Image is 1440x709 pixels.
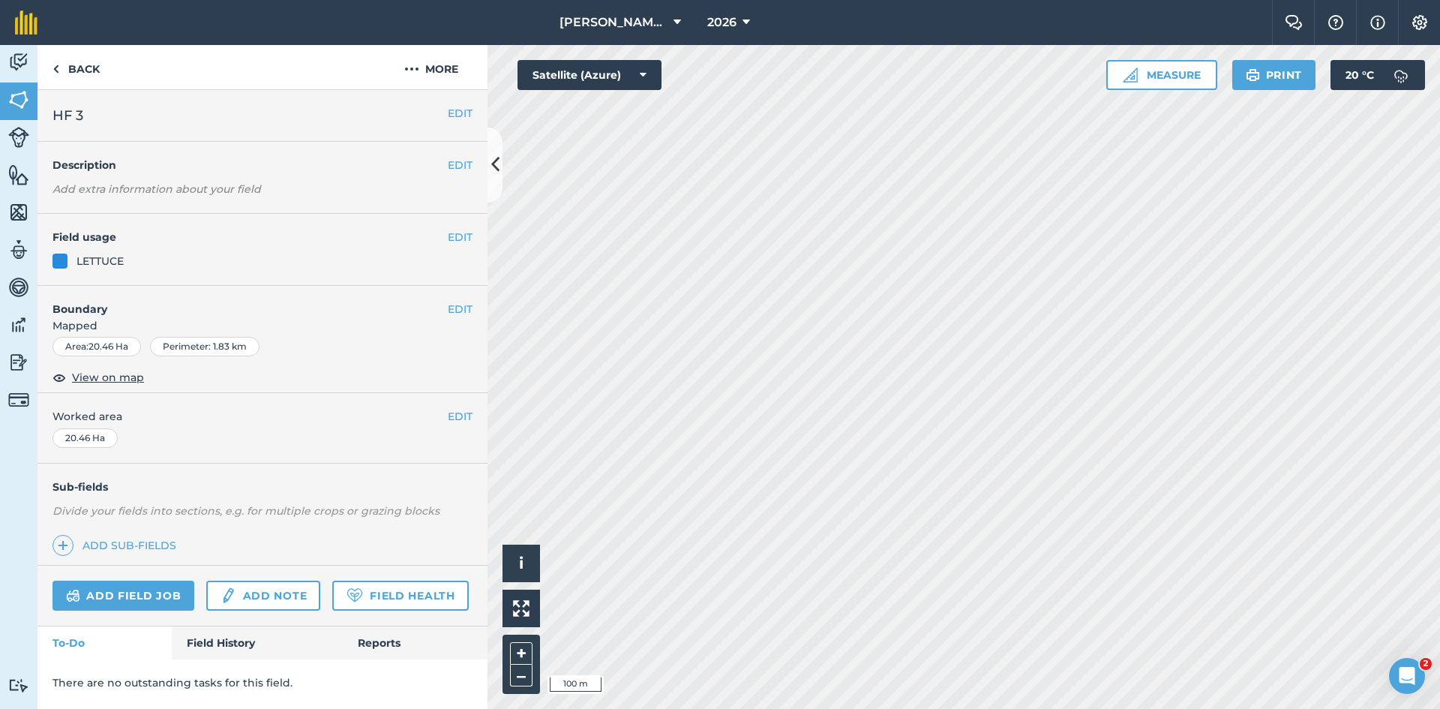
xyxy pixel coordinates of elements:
img: Ruler icon [1123,68,1138,83]
button: EDIT [448,408,472,425]
button: EDIT [448,157,472,173]
button: 20 °C [1330,60,1425,90]
img: svg+xml;base64,PD94bWwgdmVyc2lvbj0iMS4wIiBlbmNvZGluZz0idXRmLTgiPz4KPCEtLSBHZW5lcmF0b3I6IEFkb2JlIE... [8,127,29,148]
span: Worked area [52,408,472,425]
img: svg+xml;base64,PHN2ZyB4bWxucz0iaHR0cDovL3d3dy53My5vcmcvMjAwMC9zdmciIHdpZHRoPSI5IiBoZWlnaHQ9IjI0Ii... [52,60,59,78]
a: Field History [172,626,342,659]
span: 2 [1420,658,1432,670]
img: svg+xml;base64,PD94bWwgdmVyc2lvbj0iMS4wIiBlbmNvZGluZz0idXRmLTgiPz4KPCEtLSBHZW5lcmF0b3I6IEFkb2JlIE... [8,239,29,261]
a: Back [37,45,115,89]
div: 20.46 Ha [52,428,118,448]
h4: Boundary [37,286,448,317]
img: Two speech bubbles overlapping with the left bubble in the forefront [1285,15,1303,30]
button: More [375,45,487,89]
img: svg+xml;base64,PHN2ZyB4bWxucz0iaHR0cDovL3d3dy53My5vcmcvMjAwMC9zdmciIHdpZHRoPSIxOCIgaGVpZ2h0PSIyNC... [52,368,66,386]
button: View on map [52,368,144,386]
img: svg+xml;base64,PD94bWwgdmVyc2lvbj0iMS4wIiBlbmNvZGluZz0idXRmLTgiPz4KPCEtLSBHZW5lcmF0b3I6IEFkb2JlIE... [8,276,29,299]
div: LETTUCE [76,253,124,269]
img: svg+xml;base64,PHN2ZyB4bWxucz0iaHR0cDovL3d3dy53My5vcmcvMjAwMC9zdmciIHdpZHRoPSIxOSIgaGVpZ2h0PSIyNC... [1246,66,1260,84]
h4: Sub-fields [37,479,487,495]
a: To-Do [37,626,172,659]
a: Add note [206,581,320,611]
button: EDIT [448,301,472,317]
img: Four arrows, one pointing top left, one top right, one bottom right and the last bottom left [513,600,529,617]
img: svg+xml;base64,PD94bWwgdmVyc2lvbj0iMS4wIiBlbmNvZGluZz0idXRmLTgiPz4KPCEtLSBHZW5lcmF0b3I6IEFkb2JlIE... [8,351,29,374]
em: Add extra information about your field [52,182,261,196]
button: Print [1232,60,1316,90]
p: There are no outstanding tasks for this field. [52,674,472,691]
h4: Field usage [52,229,448,245]
span: i [519,554,523,572]
img: svg+xml;base64,PD94bWwgdmVyc2lvbj0iMS4wIiBlbmNvZGluZz0idXRmLTgiPz4KPCEtLSBHZW5lcmF0b3I6IEFkb2JlIE... [8,389,29,410]
a: Add sub-fields [52,535,182,556]
img: svg+xml;base64,PD94bWwgdmVyc2lvbj0iMS4wIiBlbmNvZGluZz0idXRmLTgiPz4KPCEtLSBHZW5lcmF0b3I6IEFkb2JlIE... [1386,60,1416,90]
span: 2026 [707,14,736,32]
span: Mapped [37,317,487,334]
img: svg+xml;base64,PHN2ZyB4bWxucz0iaHR0cDovL3d3dy53My5vcmcvMjAwMC9zdmciIHdpZHRoPSI1NiIgaGVpZ2h0PSI2MC... [8,201,29,224]
img: svg+xml;base64,PD94bWwgdmVyc2lvbj0iMS4wIiBlbmNvZGluZz0idXRmLTgiPz4KPCEtLSBHZW5lcmF0b3I6IEFkb2JlIE... [8,678,29,692]
span: HF 3 [52,105,83,126]
a: Add field job [52,581,194,611]
span: 20 ° C [1345,60,1374,90]
img: svg+xml;base64,PD94bWwgdmVyc2lvbj0iMS4wIiBlbmNvZGluZz0idXRmLTgiPz4KPCEtLSBHZW5lcmF0b3I6IEFkb2JlIE... [220,587,236,605]
img: svg+xml;base64,PHN2ZyB4bWxucz0iaHR0cDovL3d3dy53My5vcmcvMjAwMC9zdmciIHdpZHRoPSI1NiIgaGVpZ2h0PSI2MC... [8,89,29,111]
button: Measure [1106,60,1217,90]
button: EDIT [448,229,472,245]
img: svg+xml;base64,PHN2ZyB4bWxucz0iaHR0cDovL3d3dy53My5vcmcvMjAwMC9zdmciIHdpZHRoPSIxNyIgaGVpZ2h0PSIxNy... [1370,14,1385,32]
img: svg+xml;base64,PHN2ZyB4bWxucz0iaHR0cDovL3d3dy53My5vcmcvMjAwMC9zdmciIHdpZHRoPSIyMCIgaGVpZ2h0PSIyNC... [404,60,419,78]
em: Divide your fields into sections, e.g. for multiple crops or grazing blocks [52,504,439,518]
button: – [510,665,532,686]
div: Perimeter : 1.83 km [150,337,259,356]
img: svg+xml;base64,PD94bWwgdmVyc2lvbj0iMS4wIiBlbmNvZGluZz0idXRmLTgiPz4KPCEtLSBHZW5lcmF0b3I6IEFkb2JlIE... [66,587,80,605]
span: [PERSON_NAME] Ltd. [559,14,667,32]
a: Reports [343,626,487,659]
button: + [510,642,532,665]
img: svg+xml;base64,PD94bWwgdmVyc2lvbj0iMS4wIiBlbmNvZGluZz0idXRmLTgiPz4KPCEtLSBHZW5lcmF0b3I6IEFkb2JlIE... [8,314,29,336]
img: svg+xml;base64,PD94bWwgdmVyc2lvbj0iMS4wIiBlbmNvZGluZz0idXRmLTgiPz4KPCEtLSBHZW5lcmF0b3I6IEFkb2JlIE... [8,51,29,74]
button: EDIT [448,105,472,122]
a: Field Health [332,581,468,611]
img: fieldmargin Logo [15,11,37,35]
span: View on map [72,369,144,386]
button: Satellite (Azure) [517,60,661,90]
img: svg+xml;base64,PHN2ZyB4bWxucz0iaHR0cDovL3d3dy53My5vcmcvMjAwMC9zdmciIHdpZHRoPSI1NiIgaGVpZ2h0PSI2MC... [8,164,29,186]
img: A cog icon [1411,15,1429,30]
div: Area : 20.46 Ha [52,337,141,356]
img: A question mark icon [1327,15,1345,30]
button: i [502,545,540,582]
iframe: Intercom live chat [1389,658,1425,694]
h4: Description [52,157,472,173]
img: svg+xml;base64,PHN2ZyB4bWxucz0iaHR0cDovL3d3dy53My5vcmcvMjAwMC9zdmciIHdpZHRoPSIxNCIgaGVpZ2h0PSIyNC... [58,536,68,554]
